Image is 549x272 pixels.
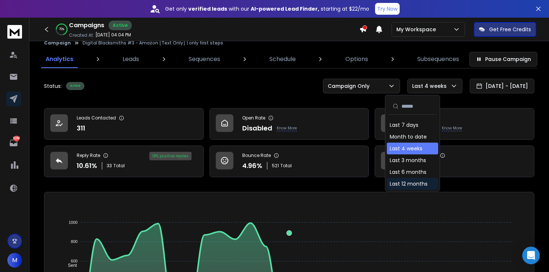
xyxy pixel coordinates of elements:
div: Last 7 days [390,121,418,129]
a: Click RateDisabledKnow More [375,108,534,140]
p: Analytics [46,55,73,64]
p: Status: [44,82,62,90]
div: Active [66,82,84,90]
div: Active [109,21,132,30]
p: 8260 [14,136,19,142]
a: Schedule [265,50,300,68]
h1: Campaigns [69,21,104,30]
span: 521 [272,163,279,169]
p: Created At: [69,32,94,38]
p: Open Rate [242,115,265,121]
p: 70 % [59,27,64,32]
button: Campaign [44,40,71,46]
a: Reply Rate10.61%33Total18% positive replies [44,146,204,177]
div: Last 4 weeks [390,145,422,152]
p: Campaign Only [328,82,372,90]
p: My Workspace [396,26,439,33]
a: 8260 [6,136,21,150]
p: Reply Rate [77,153,100,158]
strong: verified leads [188,5,227,12]
button: M [7,253,22,268]
div: Last 6 months [390,168,426,176]
p: Last 4 weeks [412,82,450,90]
a: Sequences [184,50,225,68]
p: Know More [442,125,462,131]
div: Month to date [390,133,427,140]
p: Schedule [269,55,296,64]
a: Leads [118,50,143,68]
p: Bounce Rate [242,153,271,158]
button: Try Now [375,3,400,15]
p: Leads Contacted [77,115,116,121]
div: Last 12 months [390,180,428,187]
span: 33 [107,163,112,169]
p: Leads [123,55,139,64]
p: Know More [277,125,297,131]
p: Digital Blacksmiths #3 - Amazon [Text Only] | only first steps [83,40,223,46]
button: Pause Campaign [469,52,537,67]
p: Sequences [189,55,220,64]
span: Sent [62,263,77,268]
a: Subsequences [413,50,463,68]
img: logo [7,25,22,39]
tspan: 1000 [69,220,77,225]
p: Disabled [242,123,272,133]
p: [DATE] 04:04 PM [95,32,131,38]
p: Get Free Credits [489,26,531,33]
a: Leads Contacted311 [44,108,204,140]
p: Get only with our starting at $22/mo [165,5,369,12]
tspan: 600 [71,259,77,263]
p: 311 [77,123,85,133]
a: Opportunities6$600 [375,146,534,177]
span: Total [280,163,292,169]
button: [DATE] - [DATE] [470,79,534,93]
div: Last 3 months [390,157,426,164]
div: Open Intercom Messenger [522,247,540,264]
p: 10.61 % [77,161,97,171]
span: Total [113,163,125,169]
a: Bounce Rate4.96%521Total [210,146,369,177]
div: 18 % positive replies [149,152,192,160]
tspan: 800 [71,240,77,244]
strong: AI-powered Lead Finder, [251,5,319,12]
a: Analytics [41,50,78,68]
p: Subsequences [417,55,459,64]
p: Try Now [377,5,397,12]
a: Options [341,50,372,68]
a: Open RateDisabledKnow More [210,108,369,140]
p: Options [345,55,368,64]
p: 4.96 % [242,161,262,171]
button: Get Free Credits [474,22,536,37]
